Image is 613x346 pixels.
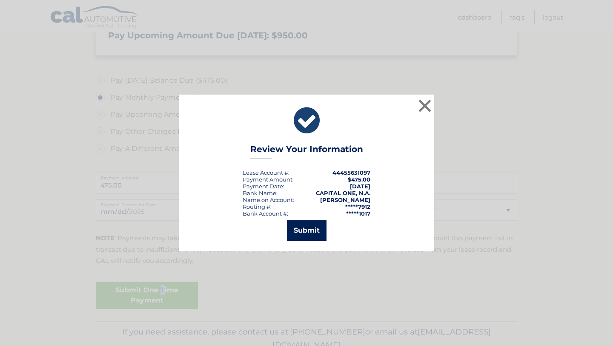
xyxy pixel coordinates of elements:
[243,183,283,190] span: Payment Date
[348,176,370,183] span: $475.00
[320,196,370,203] strong: [PERSON_NAME]
[243,210,288,217] div: Bank Account #:
[243,203,272,210] div: Routing #:
[250,144,363,159] h3: Review Your Information
[243,176,294,183] div: Payment Amount:
[243,196,294,203] div: Name on Account:
[332,169,370,176] strong: 44455631097
[416,97,433,114] button: ×
[287,220,327,241] button: Submit
[243,190,278,196] div: Bank Name:
[243,183,284,190] div: :
[350,183,370,190] span: [DATE]
[316,190,370,196] strong: CAPITAL ONE, N.A.
[243,169,289,176] div: Lease Account #:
